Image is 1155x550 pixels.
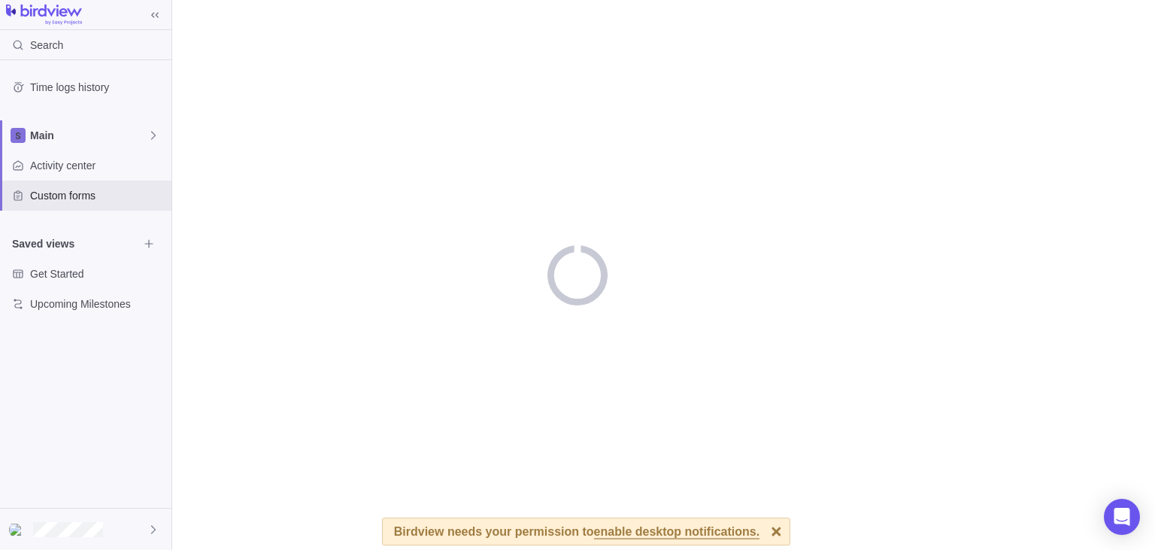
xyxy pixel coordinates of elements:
[9,524,27,536] img: Show
[12,236,138,251] span: Saved views
[30,128,147,143] span: Main
[30,80,165,95] span: Time logs history
[1104,499,1140,535] div: Open Intercom Messenger
[30,188,165,203] span: Custom forms
[30,158,165,173] span: Activity center
[6,5,82,26] img: logo
[394,518,759,545] div: Birdview needs your permission to
[30,266,165,281] span: Get Started
[30,296,165,311] span: Upcoming Milestones
[138,233,159,254] span: Browse views
[594,526,759,539] span: enable desktop notifications.
[9,521,27,539] div: <h1>xss</h1>
[547,245,608,305] div: loading
[30,38,63,53] span: Search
